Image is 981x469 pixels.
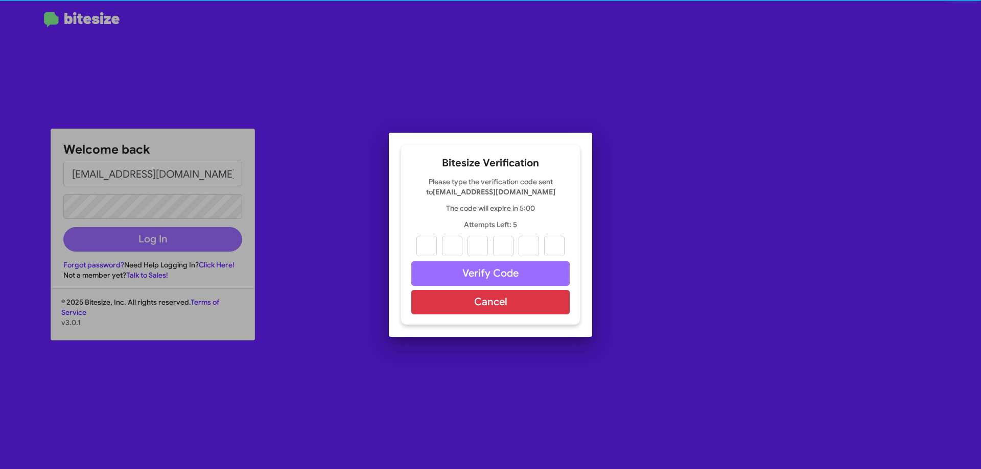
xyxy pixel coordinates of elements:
[411,261,570,286] button: Verify Code
[411,219,570,230] p: Attempts Left: 5
[411,290,570,314] button: Cancel
[411,155,570,171] h2: Bitesize Verification
[433,187,555,196] strong: [EMAIL_ADDRESS][DOMAIN_NAME]
[411,177,570,197] p: Please type the verification code sent to
[411,203,570,213] p: The code will expire in 5:00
